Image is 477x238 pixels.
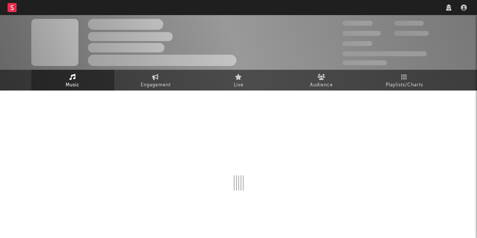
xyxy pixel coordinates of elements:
a: Playlists/Charts [363,70,446,91]
span: 300,000 [342,21,373,26]
a: Audience [280,70,363,91]
span: Playlists/Charts [386,81,423,90]
span: Engagement [141,81,171,90]
span: 50,000,000 [342,31,381,36]
span: Music [66,81,80,90]
span: 1,000,000 [394,31,429,36]
a: Music [31,70,114,91]
span: Audience [310,81,333,90]
span: 100,000 [394,21,424,26]
span: Jump Score: 85.0 [342,60,387,65]
span: Live [234,81,244,90]
span: 50,000,000 Monthly Listeners [342,51,427,56]
a: Live [197,70,280,91]
a: Engagement [114,70,197,91]
span: 100,000 [342,41,372,46]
